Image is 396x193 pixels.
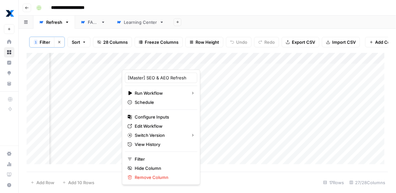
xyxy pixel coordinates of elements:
div: Learning Center [124,19,157,25]
span: Hide Column [135,165,192,171]
a: Usage [4,159,14,169]
button: Help + Support [4,180,14,190]
span: Edit Workflow [135,123,192,129]
a: Settings [4,149,14,159]
span: Run Workflow [135,90,185,96]
button: Undo [226,37,252,47]
span: Redo [264,39,275,45]
span: View History [135,141,192,148]
span: Add Row [36,179,54,186]
img: MaintainX Logo [4,8,16,19]
button: Add 10 Rows [58,177,98,188]
span: Filter [135,156,192,162]
span: Import CSV [332,39,356,45]
span: Row Height [196,39,219,45]
a: Learning Hub [4,169,14,180]
button: Redo [254,37,279,47]
span: 28 Columns [103,39,128,45]
span: Export CSV [292,39,315,45]
span: 1 [35,40,37,45]
button: Row Height [185,37,223,47]
button: Add Row [27,177,58,188]
a: Insights [4,57,14,68]
div: 17 Rows [321,177,347,188]
span: Add 10 Rows [68,179,94,186]
div: FAQs [88,19,98,25]
a: Browse [4,47,14,57]
button: Workspace: MaintainX [4,5,14,22]
span: Switch Version [135,132,185,138]
button: 28 Columns [93,37,132,47]
a: Your Data [4,78,14,89]
span: Freeze Columns [145,39,179,45]
span: Remove Column [135,174,192,181]
a: FAQs [75,16,111,29]
span: Schedule [135,99,192,105]
a: Home [4,37,14,47]
span: Configure Inputs [135,114,192,120]
a: Refresh [33,16,75,29]
span: Sort [72,39,80,45]
button: Import CSV [322,37,360,47]
button: Export CSV [282,37,319,47]
div: Refresh [46,19,62,25]
button: 1Filter [29,37,54,47]
a: Opportunities [4,68,14,78]
button: Freeze Columns [135,37,183,47]
div: 27/28 Columns [347,177,388,188]
span: Filter [40,39,50,45]
div: 1 [34,40,38,45]
span: Undo [236,39,247,45]
button: Sort [67,37,90,47]
a: Learning Center [111,16,170,29]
